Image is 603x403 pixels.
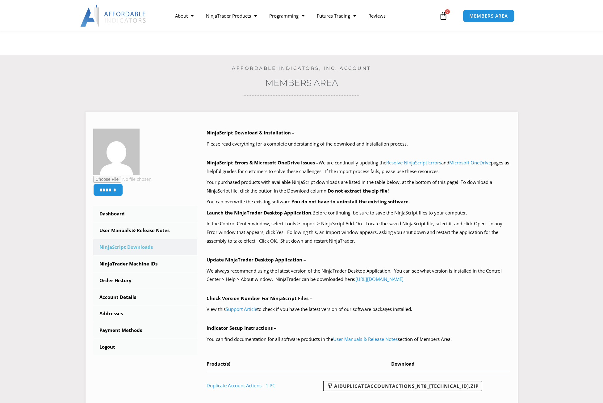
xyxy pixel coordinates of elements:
a: NinjaTrader Machine IDs [93,256,198,272]
b: Launch the NinjaTrader Desktop Application. [207,210,312,216]
a: 0 [430,7,457,25]
a: About [169,9,200,23]
a: Dashboard [93,206,198,222]
span: Download [391,361,415,367]
a: Order History [93,273,198,289]
p: We always recommend using the latest version of the NinjaTrader Desktop Application. You can see ... [207,267,510,284]
img: LogoAI | Affordable Indicators – NinjaTrader [80,5,147,27]
a: Futures Trading [311,9,362,23]
p: Before continuing, be sure to save the NinjaScript files to your computer. [207,209,510,217]
b: Update NinjaTrader Desktop Application – [207,257,306,263]
b: You do not have to uninstall the existing software. [291,198,410,205]
b: Indicator Setup Instructions – [207,325,276,331]
b: NinjaScript Errors & Microsoft OneDrive Issues – [207,159,319,166]
p: We are continually updating the and pages as helpful guides for customers to solve these challeng... [207,159,510,176]
span: MEMBERS AREA [469,14,508,18]
b: NinjaScript Download & Installation – [207,129,295,136]
b: Do not extract the zip file! [328,188,389,194]
a: Resolve NinjaScript Errors [386,159,441,166]
a: MEMBERS AREA [463,10,514,22]
p: You can find documentation for all software products in the section of Members Area. [207,335,510,344]
b: Check Version Number For NinjaScript Files – [207,295,312,301]
a: NinjaScript Downloads [93,239,198,255]
p: View this to check if you have the latest version of our software packages installed. [207,305,510,314]
a: Programming [263,9,311,23]
span: 0 [445,9,450,14]
a: Microsoft OneDrive [449,159,491,166]
a: AIDuplicateAccountActions_NT8_[TECHNICAL_ID].zip [323,381,482,391]
nav: Menu [169,9,438,23]
a: Account Details [93,289,198,305]
a: Support Article [226,306,257,312]
p: You can overwrite the existing software. [207,197,510,206]
a: Addresses [93,306,198,322]
a: Duplicate Account Actions - 1 PC [207,382,275,388]
span: Product(s) [207,361,230,367]
a: NinjaTrader Products [200,9,263,23]
nav: Account pages [93,206,198,355]
a: Payment Methods [93,322,198,338]
img: 28757e7d99563ccc0862c2acc7417e72978a01a5f84f690ec25506e003fa4cdf [93,129,140,175]
a: Members Area [265,78,338,88]
a: User Manuals & Release Notes [93,223,198,239]
a: [URL][DOMAIN_NAME] [355,276,404,282]
p: Please read everything for a complete understanding of the download and installation process. [207,140,510,148]
a: Affordable Indicators, Inc. Account [232,65,371,71]
a: User Manuals & Release Notes [333,336,398,342]
p: Your purchased products with available NinjaScript downloads are listed in the table below, at th... [207,178,510,195]
a: Logout [93,339,198,355]
p: In the Control Center window, select Tools > Import > NinjaScript Add-On. Locate the saved NinjaS... [207,219,510,245]
a: Reviews [362,9,392,23]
